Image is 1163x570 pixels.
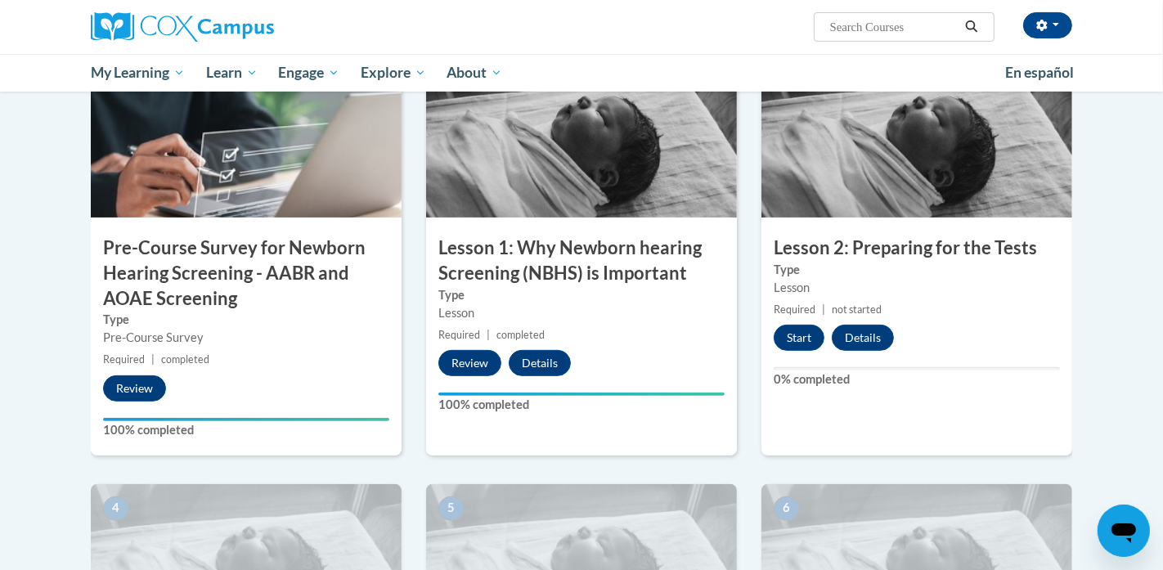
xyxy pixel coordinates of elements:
span: Required [438,329,480,341]
span: Learn [206,63,258,83]
span: Required [774,303,815,316]
label: 0% completed [774,370,1060,388]
h3: Lesson 2: Preparing for the Tests [761,236,1072,261]
button: Review [438,350,501,376]
a: Engage [267,54,350,92]
div: Your progress [103,418,389,421]
span: Required [103,353,145,366]
div: Your progress [438,393,725,396]
label: 100% completed [103,421,389,439]
button: Start [774,325,824,351]
span: | [487,329,490,341]
img: Cox Campus [91,12,274,42]
span: Engage [278,63,339,83]
h3: Lesson 1: Why Newborn hearing Screening (NBHS) is Important [426,236,737,286]
button: Search [959,17,984,37]
span: | [822,303,825,316]
label: Type [438,286,725,304]
a: About [437,54,514,92]
div: Lesson [774,279,1060,297]
label: Type [103,311,389,329]
img: Course Image [91,54,402,218]
img: Course Image [761,54,1072,218]
span: My Learning [91,63,185,83]
div: Pre-Course Survey [103,329,389,347]
a: Explore [350,54,437,92]
span: En español [1005,64,1074,81]
span: not started [832,303,882,316]
div: Lesson [438,304,725,322]
button: Review [103,375,166,402]
span: Explore [361,63,426,83]
img: Course Image [426,54,737,218]
button: Details [832,325,894,351]
h3: Pre-Course Survey for Newborn Hearing Screening - AABR and AOAE Screening [91,236,402,311]
span: | [151,353,155,366]
button: Details [509,350,571,376]
a: Learn [195,54,268,92]
div: Main menu [66,54,1097,92]
span: completed [496,329,545,341]
label: 100% completed [438,396,725,414]
label: Type [774,261,1060,279]
iframe: Button to launch messaging window [1098,505,1150,557]
a: My Learning [80,54,195,92]
span: About [447,63,502,83]
input: Search Courses [828,17,959,37]
a: En español [995,56,1084,90]
button: Account Settings [1023,12,1072,38]
span: 6 [774,496,800,521]
span: 5 [438,496,465,521]
span: completed [161,353,209,366]
span: 4 [103,496,129,521]
a: Cox Campus [91,12,402,42]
